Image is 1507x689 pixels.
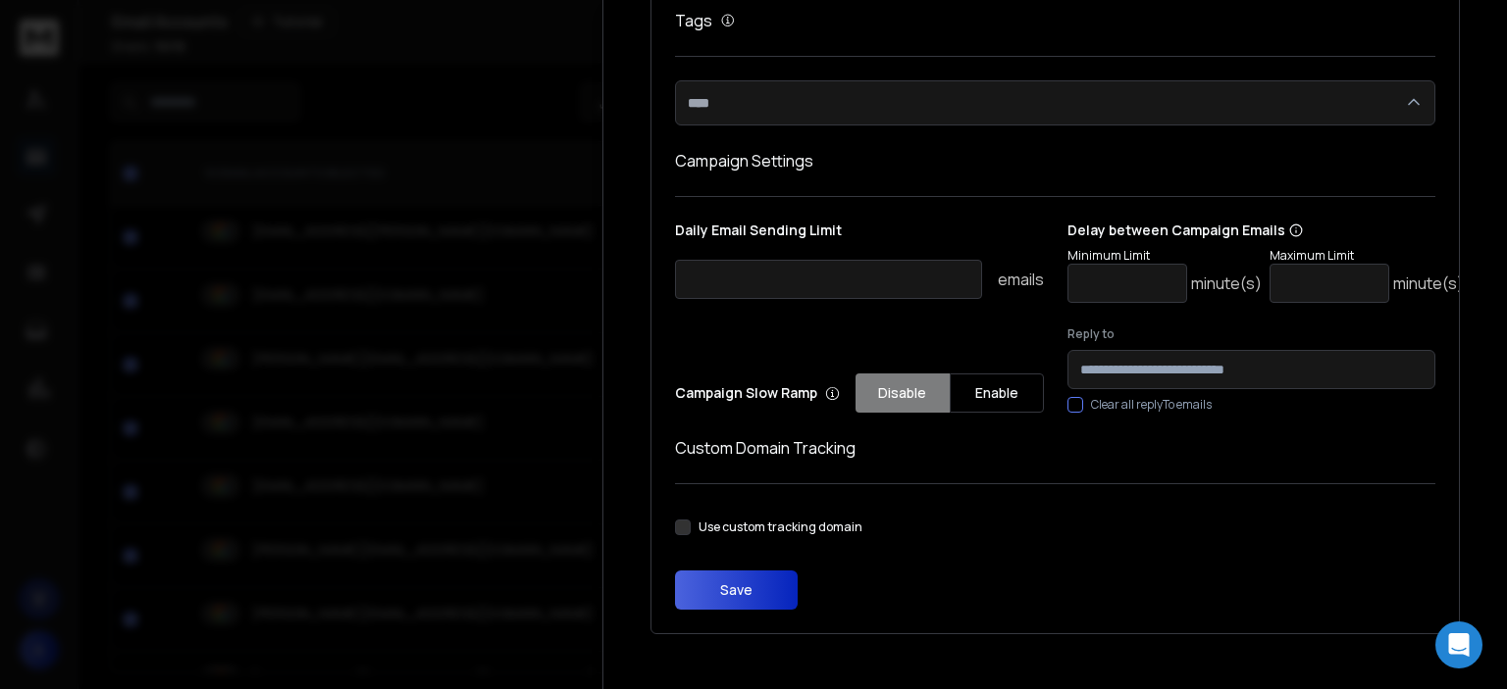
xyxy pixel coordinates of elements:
button: Disable [856,373,950,413]
p: Daily Email Sending Limit [675,221,1043,248]
label: Clear all replyTo emails [1091,397,1212,413]
p: Delay between Campaign Emails [1067,221,1464,240]
label: Reply to [1067,326,1435,342]
h1: Tags [675,9,712,32]
h1: Campaign Settings [675,149,1435,172]
label: Use custom tracking domain [699,519,862,535]
div: Open Intercom Messenger [1435,621,1482,668]
button: Enable [950,373,1044,413]
p: Minimum Limit [1067,248,1262,264]
h1: Custom Domain Tracking [675,436,1435,460]
p: Maximum Limit [1270,248,1464,264]
p: minute(s) [1393,271,1464,295]
button: Save [675,570,798,610]
p: emails [998,268,1044,291]
p: minute(s) [1191,271,1262,295]
p: Campaign Slow Ramp [675,383,840,403]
